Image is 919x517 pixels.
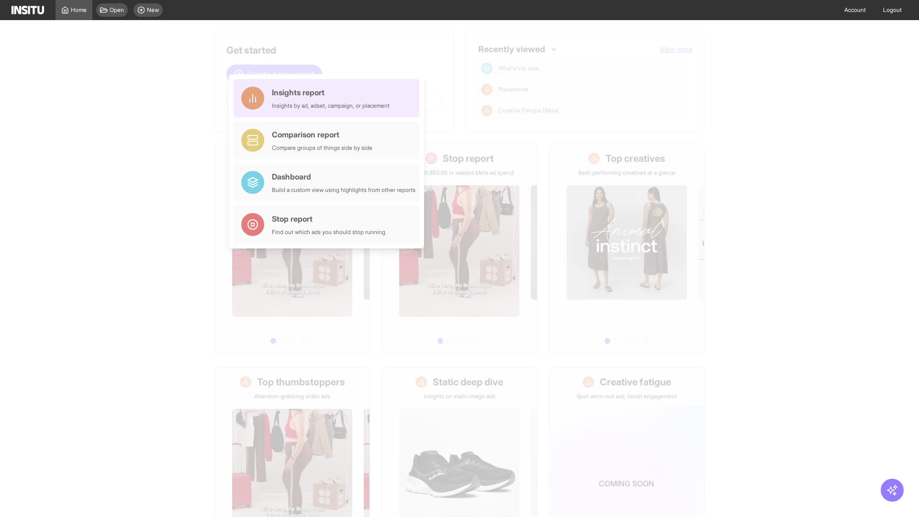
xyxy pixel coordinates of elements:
div: Find out which ads you should stop running [272,228,385,236]
div: Comparison report [272,129,372,140]
img: Logo [11,6,44,14]
span: Home [71,6,87,14]
div: Insights report [272,87,390,98]
div: Dashboard [272,171,415,182]
div: Compare groups of things side by side [272,144,372,152]
div: Build a custom view using highlights from other reports [272,186,415,194]
span: New [147,6,159,14]
div: Insights by ad, adset, campaign, or placement [272,102,390,110]
span: Open [110,6,124,14]
div: Stop report [272,213,385,225]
